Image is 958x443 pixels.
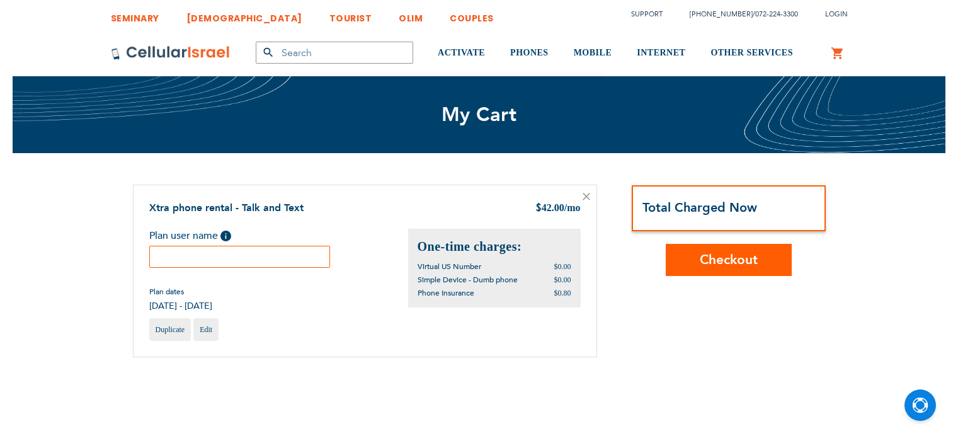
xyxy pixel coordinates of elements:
[700,251,758,269] span: Checkout
[256,42,413,64] input: Search
[220,231,231,241] span: Help
[438,30,485,77] a: ACTIVATE
[149,229,218,243] span: Plan user name
[442,101,517,128] span: My Cart
[510,48,549,57] span: PHONES
[149,318,191,341] a: Duplicate
[149,201,304,215] a: Xtra phone rental - Talk and Text
[156,325,185,334] span: Duplicate
[329,3,372,26] a: TOURIST
[418,275,518,285] span: Simple Device - Dumb phone
[418,238,571,255] h2: One-time charges:
[111,45,231,60] img: Cellular Israel Logo
[642,199,757,216] strong: Total Charged Now
[637,48,685,57] span: INTERNET
[666,244,792,276] button: Checkout
[418,262,481,272] span: Virtual US Number
[677,5,798,23] li: /
[111,3,159,26] a: SEMINARY
[535,201,581,216] div: 42.00
[574,48,612,57] span: MOBILE
[200,325,212,334] span: Edit
[438,48,485,57] span: ACTIVATE
[554,262,571,271] span: $0.00
[149,287,212,297] span: Plan dates
[690,9,753,19] a: [PHONE_NUMBER]
[710,48,793,57] span: OTHER SERVICES
[574,30,612,77] a: MOBILE
[637,30,685,77] a: INTERNET
[399,3,423,26] a: OLIM
[510,30,549,77] a: PHONES
[825,9,848,19] span: Login
[755,9,798,19] a: 072-224-3300
[554,275,571,284] span: $0.00
[149,300,212,312] span: [DATE] - [DATE]
[450,3,494,26] a: COUPLES
[710,30,793,77] a: OTHER SERVICES
[554,289,571,297] span: $0.80
[418,288,474,298] span: Phone Insurance
[564,202,581,213] span: /mo
[193,318,219,341] a: Edit
[631,9,663,19] a: Support
[186,3,302,26] a: [DEMOGRAPHIC_DATA]
[535,202,542,216] span: $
